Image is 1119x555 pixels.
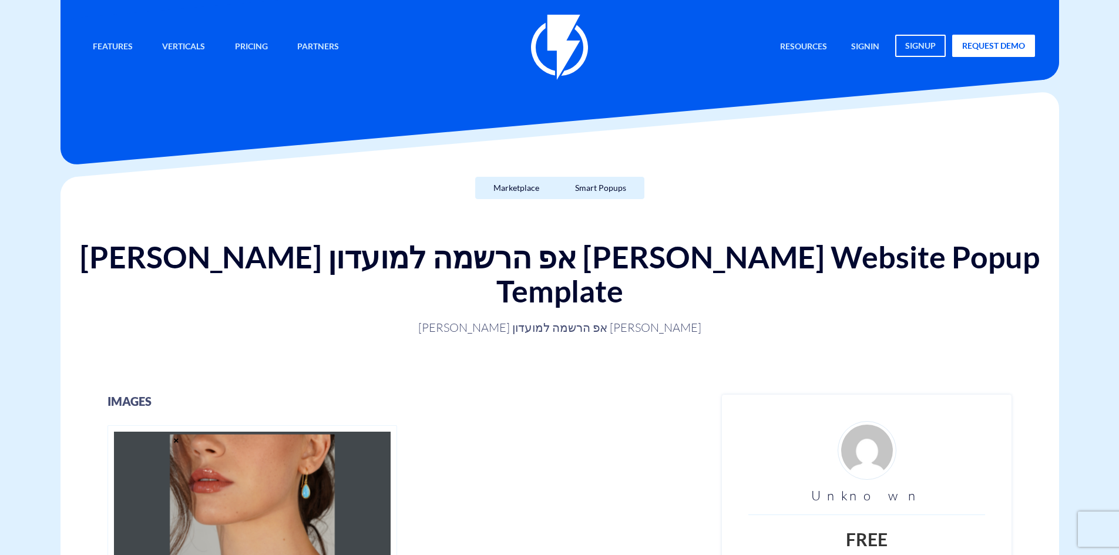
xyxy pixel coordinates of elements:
a: request demo [952,35,1035,57]
a: signin [842,35,888,60]
p: [PERSON_NAME] אפ הרשמה למועדון [PERSON_NAME] [170,319,950,336]
div: Free [748,527,985,552]
a: Smart Popups [557,177,644,199]
h3: images [107,395,705,408]
a: Partners [288,35,348,60]
a: signup [895,35,946,57]
h3: Unknown [748,489,985,503]
img: d4fe36f24926ae2e6254bfc5557d6d03 [838,421,896,480]
a: Marketplace [475,177,557,199]
a: Verticals [153,35,214,60]
a: Resources [771,35,836,60]
h1: [PERSON_NAME] אפ הרשמה למועדון [PERSON_NAME] Website Popup Template [72,240,1047,307]
a: Pricing [226,35,277,60]
a: Features [84,35,142,60]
